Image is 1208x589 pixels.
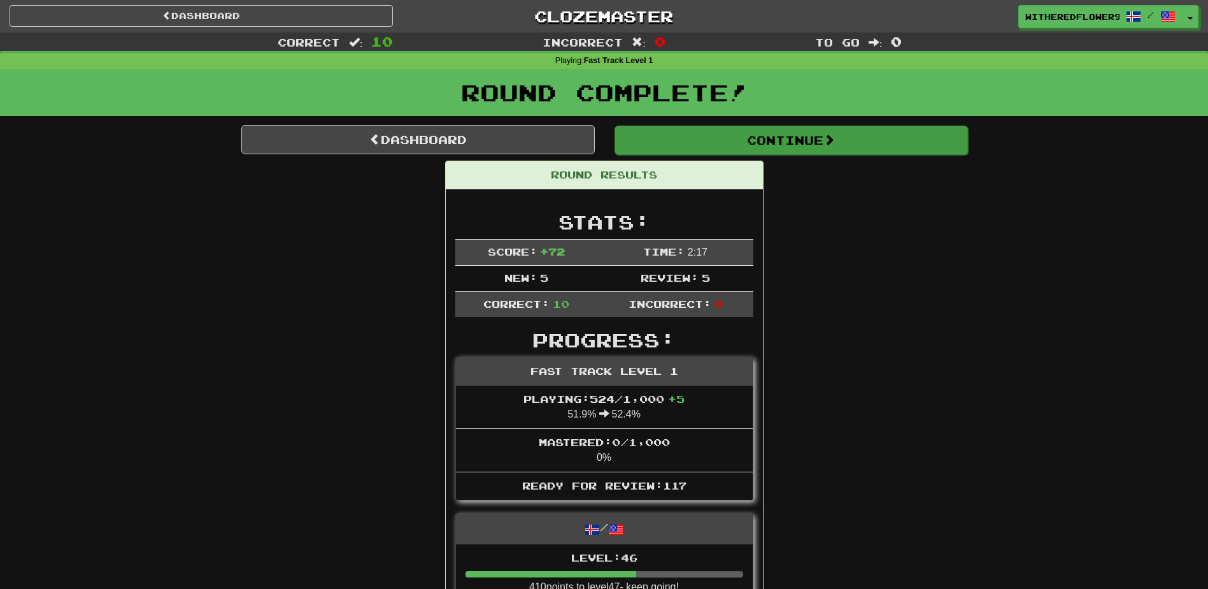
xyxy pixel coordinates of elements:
[1025,11,1119,22] span: WitheredFlower9332
[455,212,753,233] h2: Stats:
[278,36,340,48] span: Correct
[523,393,685,405] span: Playing: 524 / 1,000
[456,358,753,386] div: Fast Track Level 1
[488,245,537,258] span: Score:
[4,80,1204,105] h1: Round Complete!
[522,479,686,491] span: Ready for Review: 117
[815,36,860,48] span: To go
[456,428,753,472] li: 0%
[655,34,665,49] span: 0
[688,247,707,258] span: 2 : 17
[371,34,393,49] span: 10
[615,126,968,155] button: Continue
[714,298,722,310] span: 0
[455,330,753,351] h2: Progress:
[891,34,902,49] span: 0
[349,37,363,48] span: :
[456,514,753,544] div: /
[553,298,569,310] span: 10
[412,5,795,27] a: Clozemaster
[632,37,646,48] span: :
[483,298,550,310] span: Correct:
[869,37,883,48] span: :
[584,56,653,65] strong: Fast Track Level 1
[446,161,763,189] div: Round Results
[571,551,637,564] span: Level: 46
[643,245,685,258] span: Time:
[543,36,623,48] span: Incorrect
[540,245,565,258] span: + 72
[539,436,670,448] span: Mastered: 0 / 1,000
[668,393,685,405] span: + 5
[702,272,710,284] span: 5
[540,272,548,284] span: 5
[641,272,699,284] span: Review:
[629,298,711,310] span: Incorrect:
[1018,5,1183,28] a: WitheredFlower9332 /
[241,125,595,154] a: Dashboard
[10,5,393,27] a: Dashboard
[504,272,537,284] span: New:
[456,386,753,429] li: 51.9% 52.4%
[1148,10,1154,19] span: /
